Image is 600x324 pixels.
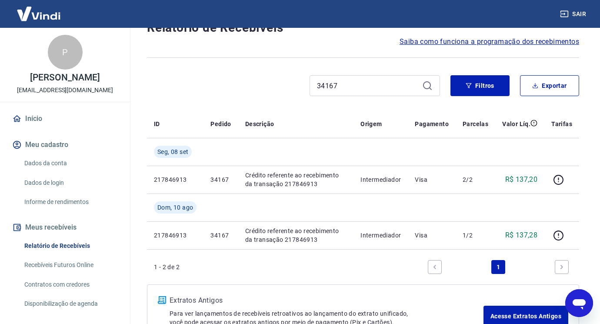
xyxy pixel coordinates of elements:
p: [EMAIL_ADDRESS][DOMAIN_NAME] [17,86,113,95]
button: Meus recebíveis [10,218,120,237]
p: Crédito referente ao recebimento da transação 217846913 [245,227,347,244]
p: Parcelas [463,120,488,128]
p: Visa [415,231,449,240]
div: P [48,35,83,70]
p: 217846913 [154,231,197,240]
p: R$ 137,28 [505,230,538,240]
button: Filtros [450,75,510,96]
p: Crédito referente ao recebimento da transação 217846913 [245,171,347,188]
button: Exportar [520,75,579,96]
a: Page 1 is your current page [491,260,505,274]
a: Previous page [428,260,442,274]
p: Tarifas [551,120,572,128]
p: Valor Líq. [502,120,530,128]
p: Intermediador [360,231,401,240]
a: Dados de login [21,174,120,192]
p: Visa [415,175,449,184]
p: Pagamento [415,120,449,128]
a: Next page [555,260,569,274]
a: Informe de rendimentos [21,193,120,211]
a: Início [10,109,120,128]
iframe: Botão para abrir a janela de mensagens [565,289,593,317]
p: 217846913 [154,175,197,184]
a: Saiba como funciona a programação dos recebimentos [400,37,579,47]
p: R$ 137,20 [505,174,538,185]
span: Dom, 10 ago [157,203,193,212]
a: Disponibilização de agenda [21,295,120,313]
p: Pedido [210,120,231,128]
p: Extratos Antigos [170,295,483,306]
p: [PERSON_NAME] [30,73,100,82]
p: 2/2 [463,175,488,184]
ul: Pagination [424,257,572,277]
p: 1/2 [463,231,488,240]
p: 1 - 2 de 2 [154,263,180,271]
p: Descrição [245,120,274,128]
a: Relatório de Recebíveis [21,237,120,255]
input: Busque pelo número do pedido [317,79,419,92]
a: Recebíveis Futuros Online [21,256,120,274]
span: Seg, 08 set [157,147,188,156]
p: 34167 [210,175,231,184]
img: Vindi [10,0,67,27]
h4: Relatório de Recebíveis [147,19,579,37]
button: Sair [558,6,590,22]
p: ID [154,120,160,128]
p: 34167 [210,231,231,240]
a: Contratos com credores [21,276,120,294]
button: Meu cadastro [10,135,120,154]
img: ícone [158,296,166,304]
a: Dados da conta [21,154,120,172]
p: Intermediador [360,175,401,184]
p: Origem [360,120,382,128]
